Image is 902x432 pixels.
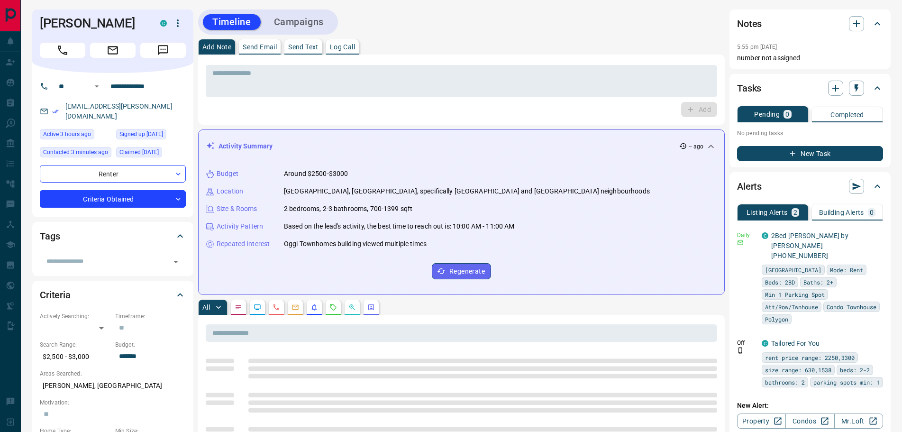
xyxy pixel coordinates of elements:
div: Tue Sep 16 2025 [40,129,111,142]
a: [EMAIL_ADDRESS][PERSON_NAME][DOMAIN_NAME] [65,102,173,120]
svg: Email Verified [52,108,59,115]
div: Tags [40,225,186,248]
p: Completed [830,111,864,118]
p: Send Text [288,44,319,50]
h2: Criteria [40,287,71,303]
div: Notes [737,12,883,35]
div: Activity Summary-- ago [206,138,717,155]
p: Budget [217,169,238,179]
h2: Alerts [737,179,762,194]
svg: Lead Browsing Activity [254,303,261,311]
svg: Notes [235,303,242,311]
p: Around $2500-$3000 [284,169,348,179]
p: [GEOGRAPHIC_DATA], [GEOGRAPHIC_DATA], specifically [GEOGRAPHIC_DATA] and [GEOGRAPHIC_DATA] neighb... [284,186,650,196]
p: New Alert: [737,401,883,411]
div: Criteria [40,284,186,306]
h2: Tags [40,229,60,244]
span: rent price range: 2250,3300 [765,353,855,362]
span: Active 3 hours ago [43,129,91,139]
svg: Opportunities [348,303,356,311]
p: All [202,304,210,311]
p: Search Range: [40,340,110,349]
span: Contacted 3 minutes ago [43,147,108,157]
button: Open [91,81,102,92]
p: 2 bedrooms, 2-3 bathrooms, 700-1399 sqft [284,204,412,214]
p: Listing Alerts [747,209,788,216]
p: Log Call [330,44,355,50]
span: Message [140,43,186,58]
p: Location [217,186,243,196]
svg: Push Notification Only [737,347,744,354]
button: Open [169,255,182,268]
p: Building Alerts [819,209,864,216]
p: Actively Searching: [40,312,110,321]
button: Regenerate [432,263,491,279]
div: Tasks [737,77,883,100]
span: Baths: 2+ [803,277,833,287]
p: Budget: [115,340,186,349]
a: 2Bed [PERSON_NAME] by [PERSON_NAME] [PHONE_NUMBER] [771,232,848,259]
a: Condos [785,414,834,429]
div: Criteria Obtained [40,190,186,208]
p: $2,500 - $3,000 [40,349,110,365]
svg: Calls [273,303,280,311]
span: Att/Row/Twnhouse [765,302,818,312]
p: 2 [793,209,797,216]
span: Call [40,43,85,58]
p: Off [737,339,756,347]
p: Daily [737,231,756,239]
p: number not assigned [737,53,883,63]
p: Add Note [202,44,231,50]
span: [GEOGRAPHIC_DATA] [765,265,821,275]
p: Areas Searched: [40,369,186,378]
span: Claimed [DATE] [119,147,159,157]
p: Motivation: [40,398,186,407]
div: Renter [40,165,186,183]
p: Repeated Interest [217,239,270,249]
div: condos.ca [762,340,768,347]
a: Tailored For You [771,340,820,347]
p: 0 [785,111,789,118]
div: Fri Apr 14 2017 [116,129,186,142]
span: bathrooms: 2 [765,377,805,387]
a: Mr.Loft [834,414,883,429]
h1: [PERSON_NAME] [40,16,146,31]
a: Property [737,414,786,429]
p: Size & Rooms [217,204,257,214]
p: Oggi Townhomes building viewed multiple times [284,239,427,249]
p: 5:55 pm [DATE] [737,44,777,50]
span: Signed up [DATE] [119,129,163,139]
p: Activity Pattern [217,221,263,231]
p: Based on the lead's activity, the best time to reach out is: 10:00 AM - 11:00 AM [284,221,515,231]
div: condos.ca [762,232,768,239]
p: No pending tasks [737,126,883,140]
div: condos.ca [160,20,167,27]
span: Email [90,43,136,58]
svg: Emails [292,303,299,311]
button: New Task [737,146,883,161]
span: parking spots min: 1 [813,377,880,387]
span: Beds: 2BD [765,277,795,287]
span: Condo Townhouse [827,302,876,312]
span: Min 1 Parking Spot [765,290,825,299]
span: Polygon [765,314,788,324]
div: Thu Aug 17 2023 [116,147,186,160]
div: Alerts [737,175,883,198]
p: Activity Summary [219,141,273,151]
p: Timeframe: [115,312,186,321]
div: Tue Sep 16 2025 [40,147,111,160]
span: size range: 630,1538 [765,365,831,375]
p: -- ago [689,142,703,151]
button: Timeline [203,14,261,30]
button: Campaigns [264,14,333,30]
p: 0 [870,209,874,216]
p: Send Email [243,44,277,50]
svg: Listing Alerts [310,303,318,311]
span: beds: 2-2 [840,365,870,375]
svg: Requests [329,303,337,311]
p: Pending [754,111,780,118]
h2: Tasks [737,81,761,96]
h2: Notes [737,16,762,31]
svg: Agent Actions [367,303,375,311]
p: [PERSON_NAME], [GEOGRAPHIC_DATA] [40,378,186,394]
